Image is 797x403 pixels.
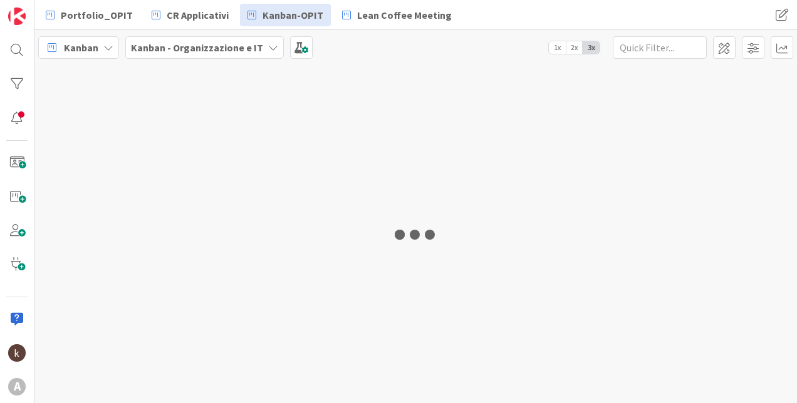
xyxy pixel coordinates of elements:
span: Kanban-OPIT [263,8,323,23]
span: 3x [583,41,600,54]
span: Lean Coffee Meeting [357,8,452,23]
a: Kanban-OPIT [240,4,331,26]
input: Quick Filter... [613,36,707,59]
div: A [8,378,26,395]
span: 2x [566,41,583,54]
span: Kanban [64,40,98,55]
span: CR Applicativi [167,8,229,23]
span: 1x [549,41,566,54]
span: Portfolio_OPIT [61,8,133,23]
img: Visit kanbanzone.com [8,8,26,25]
a: Portfolio_OPIT [38,4,140,26]
a: Lean Coffee Meeting [335,4,459,26]
b: Kanban - Organizzazione e IT [131,41,263,54]
a: CR Applicativi [144,4,236,26]
img: kh [8,344,26,362]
